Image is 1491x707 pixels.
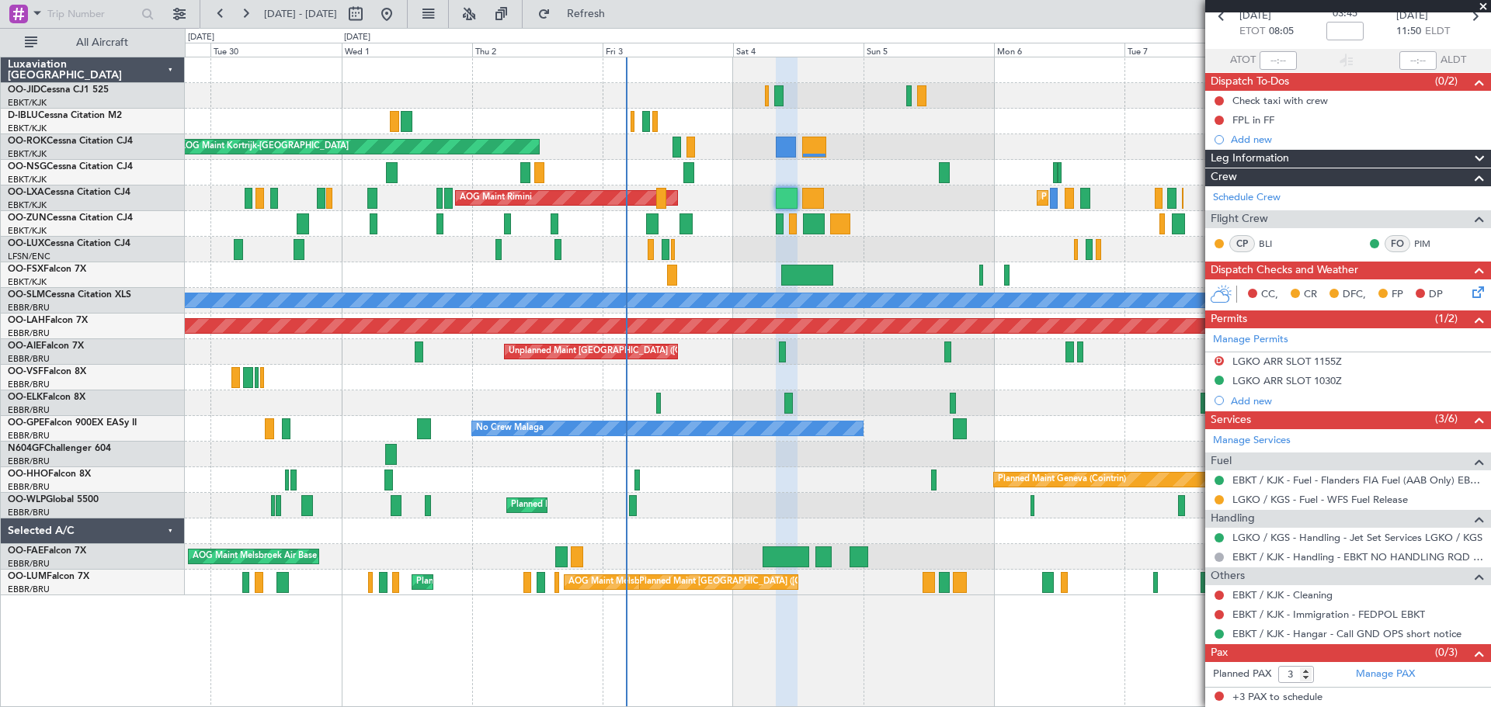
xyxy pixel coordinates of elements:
div: No Crew Malaga [476,417,544,440]
span: +3 PAX to schedule [1232,690,1322,705]
div: Planned Maint [GEOGRAPHIC_DATA] ([GEOGRAPHIC_DATA] National) [416,570,697,594]
a: EBKT / KJK - Hangar - Call GND OPS short notice [1232,627,1461,640]
a: EBKT / KJK - Immigration - FEDPOL EBKT [1232,608,1425,621]
a: N604GFChallenger 604 [8,444,111,453]
span: [DATE] [1239,9,1271,24]
span: OO-JID [8,85,40,95]
a: Schedule Crew [1213,190,1281,206]
a: Manage Services [1213,433,1291,449]
span: All Aircraft [40,37,164,48]
div: FPL in FF [1232,113,1274,126]
a: LGKO / KGS - Handling - Jet Set Services LGKO / KGS [1232,531,1482,544]
a: PIM [1414,237,1449,251]
span: Handling [1211,510,1255,528]
div: Add new [1231,394,1483,407]
span: OO-GPE [8,418,44,428]
div: FO [1385,235,1410,252]
div: AOG Maint Kortrijk-[GEOGRAPHIC_DATA] [179,135,349,158]
div: Sun 5 [864,43,994,57]
a: EBBR/BRU [8,404,50,416]
div: LGKO ARR SLOT 1030Z [1232,374,1342,387]
a: OO-SLMCessna Citation XLS [8,290,131,300]
span: ELDT [1425,24,1450,40]
a: EBKT/KJK [8,97,47,109]
a: LGKO / KGS - Fuel - WFS Fuel Release [1232,493,1408,506]
a: EBBR/BRU [8,328,50,339]
div: Thu 2 [472,43,603,57]
span: Others [1211,567,1245,585]
div: Tue 7 [1124,43,1255,57]
a: OO-ELKFalcon 8X [8,393,85,402]
div: Tue 30 [210,43,341,57]
span: OO-SLM [8,290,45,300]
span: OO-FSX [8,265,43,274]
span: CR [1304,287,1317,303]
span: Permits [1211,310,1247,328]
span: OO-LAH [8,316,45,325]
span: OO-LXA [8,188,44,197]
a: OO-LAHFalcon 7X [8,316,88,325]
a: OO-FAEFalcon 7X [8,546,86,556]
a: EBBR/BRU [8,481,50,493]
span: Services [1211,411,1251,429]
button: D [1215,356,1224,366]
a: Manage Permits [1213,332,1288,348]
span: [DATE] [1396,9,1428,24]
div: Planned Maint Kortrijk-[GEOGRAPHIC_DATA] [1041,186,1222,210]
button: All Aircraft [17,30,169,55]
a: EBKT/KJK [8,148,47,160]
span: (0/2) [1435,73,1458,89]
span: OO-VSF [8,367,43,376]
a: OO-ZUNCessna Citation CJ4 [8,213,133,223]
div: [DATE] [344,31,370,44]
a: EBKT/KJK [8,225,47,237]
a: EBBR/BRU [8,302,50,314]
div: Check taxi with crew [1232,94,1328,107]
span: OO-NSG [8,162,47,172]
span: OO-AIE [8,341,41,351]
a: OO-LUXCessna Citation CJ4 [8,239,130,248]
span: Crew [1211,168,1237,186]
span: D-IBLU [8,111,38,120]
a: EBBR/BRU [8,558,50,570]
a: OO-HHOFalcon 8X [8,470,91,479]
a: OO-LUMFalcon 7X [8,572,89,581]
span: OO-ROK [8,137,47,146]
label: Planned PAX [1213,667,1271,682]
div: Planned Maint [GEOGRAPHIC_DATA] ([GEOGRAPHIC_DATA] National) [639,570,920,594]
input: --:-- [1260,51,1297,70]
div: Sat 4 [733,43,864,57]
span: OO-HHO [8,470,48,479]
a: EBKT / KJK - Fuel - Flanders FIA Fuel (AAB Only) EBKT / KJK [1232,473,1483,487]
span: 03:45 [1333,6,1357,22]
div: AOG Maint Melsbroek Air Base [568,570,693,594]
a: EBKT/KJK [8,123,47,134]
a: BLI [1259,237,1294,251]
span: OO-FAE [8,546,43,556]
div: Planned Maint Milan (Linate) [511,494,623,517]
span: [DATE] - [DATE] [264,7,337,21]
a: OO-AIEFalcon 7X [8,341,84,351]
span: ATOT [1230,53,1256,68]
input: Trip Number [47,2,137,26]
a: EBBR/BRU [8,430,50,442]
a: EBBR/BRU [8,379,50,390]
span: FP [1392,287,1403,303]
a: EBBR/BRU [8,584,50,595]
button: Refresh [530,2,624,26]
a: EBKT / KJK - Cleaning [1232,588,1333,601]
span: Leg Information [1211,150,1289,168]
a: OO-VSFFalcon 8X [8,367,86,376]
a: OO-FSXFalcon 7X [8,265,86,274]
div: Planned Maint Geneva (Cointrin) [998,468,1126,491]
div: AOG Maint Melsbroek Air Base [193,545,317,568]
span: N604GF [8,444,44,453]
div: Add new [1231,133,1483,146]
div: Wed 1 [342,43,472,57]
a: OO-LXACessna Citation CJ4 [8,188,130,197]
div: LGKO ARR SLOT 1155Z [1232,355,1342,368]
span: ALDT [1441,53,1466,68]
a: EBKT/KJK [8,199,47,211]
span: 08:05 [1269,24,1294,40]
a: OO-ROKCessna Citation CJ4 [8,137,133,146]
